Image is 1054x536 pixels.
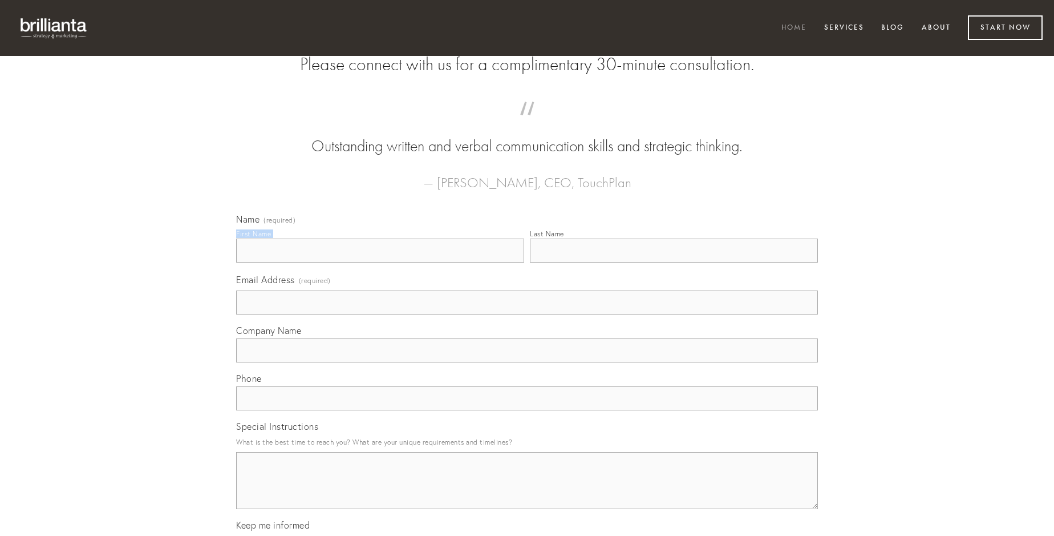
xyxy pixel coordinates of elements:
[236,54,818,75] h2: Please connect with us for a complimentary 30-minute consultation.
[254,113,800,158] blockquote: Outstanding written and verbal communication skills and strategic thinking.
[299,273,331,288] span: (required)
[254,113,800,135] span: “
[530,229,564,238] div: Last Name
[236,325,301,336] span: Company Name
[236,421,318,432] span: Special Instructions
[236,434,818,450] p: What is the best time to reach you? What are your unique requirements and timelines?
[236,213,260,225] span: Name
[968,15,1043,40] a: Start Now
[874,19,911,38] a: Blog
[236,229,271,238] div: First Name
[263,217,295,224] span: (required)
[817,19,871,38] a: Services
[236,373,262,384] span: Phone
[11,11,97,45] img: brillianta - research, strategy, marketing
[236,274,295,285] span: Email Address
[774,19,814,38] a: Home
[254,158,800,194] figcaption: — [PERSON_NAME], CEO, TouchPlan
[914,19,958,38] a: About
[236,519,310,531] span: Keep me informed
